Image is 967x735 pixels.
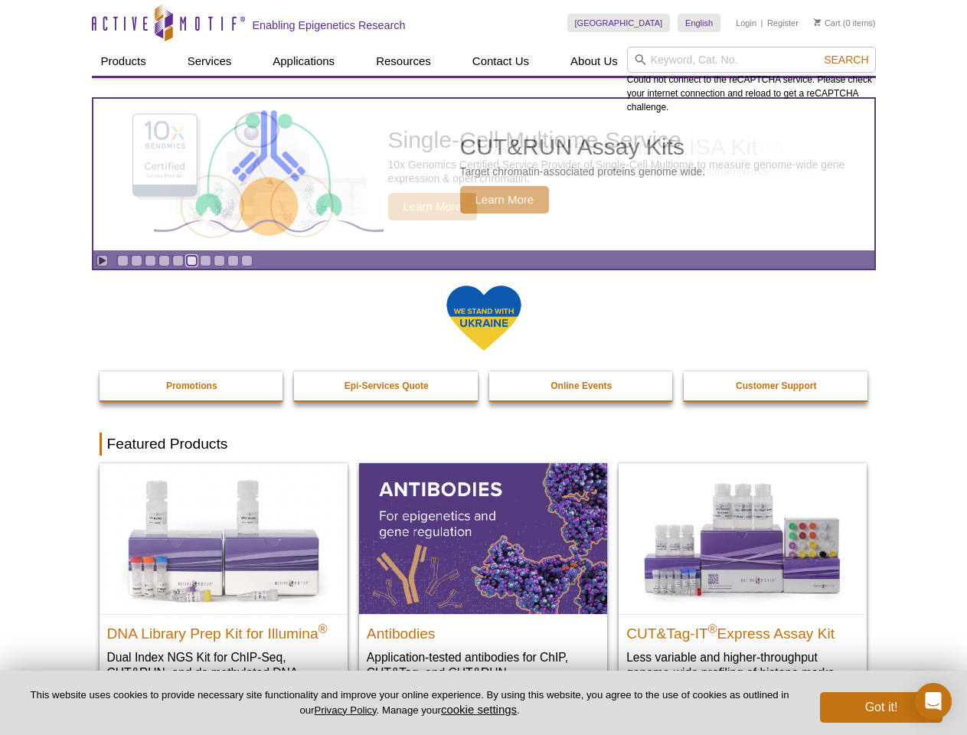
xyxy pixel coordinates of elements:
p: Application-tested antibodies for ChIP, CUT&Tag, and CUT&RUN. [367,649,599,681]
a: Go to slide 10 [241,255,253,266]
a: Go to slide 3 [145,255,156,266]
div: Could not connect to the reCAPTCHA service. Please check your internet connection and reload to g... [627,47,876,114]
img: DNA Library Prep Kit for Illumina [100,463,348,613]
a: Go to slide 4 [158,255,170,266]
img: CUT&Tag-IT® Express Assay Kit [619,463,867,613]
li: (0 items) [814,14,876,32]
a: Register [767,18,799,28]
strong: Online Events [550,381,612,391]
p: Less variable and higher-throughput genome-wide profiling of histone marks​. [626,649,859,681]
a: Services [178,47,241,76]
input: Keyword, Cat. No. [627,47,876,73]
h2: Featured Products [100,433,868,456]
a: Go to slide 5 [172,255,184,266]
h2: Enabling Epigenetics Research [253,18,406,32]
a: Go to slide 6 [186,255,198,266]
a: Privacy Policy [314,704,376,716]
a: Login [736,18,756,28]
a: CUT&Tag-IT® Express Assay Kit CUT&Tag-IT®Express Assay Kit Less variable and higher-throughput ge... [619,463,867,695]
a: Resources [367,47,440,76]
img: All Antibodies [359,463,607,613]
a: Go to slide 8 [214,255,225,266]
a: English [678,14,720,32]
p: Dual Index NGS Kit for ChIP-Seq, CUT&RUN, and ds methylated DNA assays. [107,649,340,696]
a: DNA Library Prep Kit for Illumina DNA Library Prep Kit for Illumina® Dual Index NGS Kit for ChIP-... [100,463,348,710]
a: Promotions [100,371,285,400]
a: Go to slide 2 [131,255,142,266]
a: Online Events [489,371,675,400]
a: Contact Us [463,47,538,76]
a: Go to slide 7 [200,255,211,266]
span: Search [824,54,868,66]
h2: DNA Library Prep Kit for Illumina [107,619,340,642]
strong: Promotions [166,381,217,391]
a: Go to slide 9 [227,255,239,266]
button: Got it! [820,692,942,723]
img: We Stand With Ukraine [446,284,522,352]
div: Open Intercom Messenger [915,683,952,720]
img: Your Cart [814,18,821,26]
a: Customer Support [684,371,869,400]
a: Applications [263,47,344,76]
a: [GEOGRAPHIC_DATA] [567,14,671,32]
sup: ® [708,622,717,635]
a: Epi-Services Quote [294,371,479,400]
h2: Antibodies [367,619,599,642]
a: All Antibodies Antibodies Application-tested antibodies for ChIP, CUT&Tag, and CUT&RUN. [359,463,607,695]
p: This website uses cookies to provide necessary site functionality and improve your online experie... [25,688,795,717]
a: About Us [561,47,627,76]
sup: ® [319,622,328,635]
a: Go to slide 1 [117,255,129,266]
a: Products [92,47,155,76]
strong: Epi-Services Quote [345,381,429,391]
button: cookie settings [441,703,517,716]
a: Toggle autoplay [96,255,108,266]
strong: Customer Support [736,381,816,391]
a: Cart [814,18,841,28]
li: | [761,14,763,32]
button: Search [819,53,873,67]
h2: CUT&Tag-IT Express Assay Kit [626,619,859,642]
